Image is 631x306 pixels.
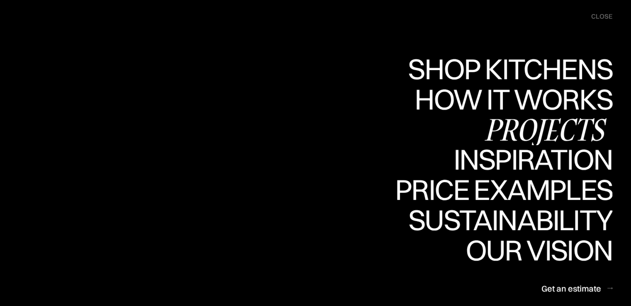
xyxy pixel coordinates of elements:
a: How it worksHow it works [412,85,612,115]
a: Price examplesPrice examples [395,175,612,205]
div: Inspiration [442,145,612,174]
div: Sustainability [401,234,612,263]
a: SustainabilitySustainability [401,205,612,236]
a: Our visionOur vision [458,236,612,266]
div: Get an estimate [541,283,601,294]
a: InspirationInspiration [442,145,612,175]
div: How it works [412,114,612,143]
div: Our vision [458,236,612,265]
div: Price examples [395,204,612,233]
div: Inspiration [442,174,612,203]
a: Shop KitchensShop Kitchens [404,54,612,85]
a: Projects [478,115,612,145]
div: Price examples [395,175,612,204]
div: Projects [478,115,612,144]
div: Shop Kitchens [404,83,612,112]
div: How it works [412,85,612,114]
div: Sustainability [401,205,612,234]
div: close [591,12,612,21]
div: Our vision [458,265,612,294]
a: Get an estimate [541,278,612,299]
div: Shop Kitchens [404,54,612,83]
div: menu [583,8,612,25]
